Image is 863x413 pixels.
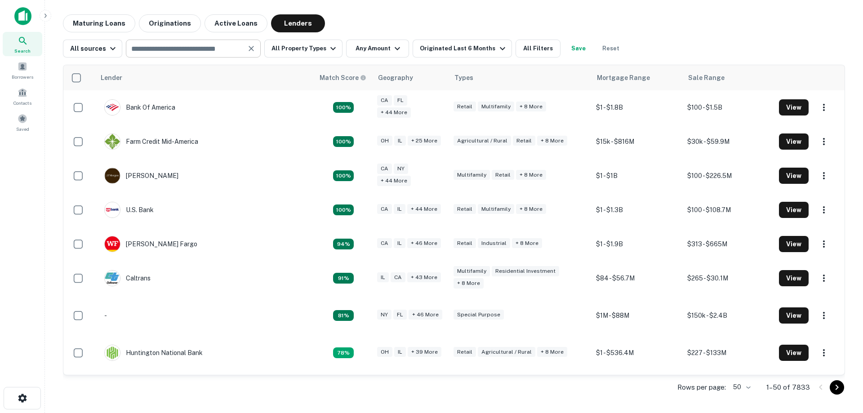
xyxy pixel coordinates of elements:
[683,370,774,404] td: $100 - $359.1M
[377,272,389,283] div: IL
[779,345,809,361] button: View
[688,72,725,83] div: Sale Range
[346,40,409,58] button: Any Amount
[333,310,354,321] div: Capitalize uses an advanced AI algorithm to match your search with the best lender. The match sco...
[377,204,392,214] div: CA
[413,40,512,58] button: Originated Last 6 Months
[683,261,774,295] td: $265 - $30.1M
[592,261,683,295] td: $84 - $56.7M
[683,124,774,159] td: $30k - $59.9M
[592,227,683,261] td: $1 - $1.9B
[333,347,354,358] div: Capitalize uses an advanced AI algorithm to match your search with the best lender. The match sco...
[3,110,42,134] a: Saved
[592,65,683,90] th: Mortgage Range
[407,204,441,214] div: + 44 more
[104,311,107,320] p: -
[683,227,774,261] td: $313 - $665M
[373,65,449,90] th: Geography
[271,14,325,32] button: Lenders
[454,170,490,180] div: Multifamily
[104,168,178,184] div: [PERSON_NAME]
[683,336,774,370] td: $227 - $133M
[394,136,406,146] div: IL
[101,72,122,83] div: Lender
[513,136,535,146] div: Retail
[516,170,546,180] div: + 8 more
[454,136,511,146] div: Agricultural / Rural
[454,310,504,320] div: Special Purpose
[63,40,122,58] button: All sources
[333,239,354,249] div: Capitalize uses an advanced AI algorithm to match your search with the best lender. The match sco...
[394,347,406,357] div: IL
[478,102,514,112] div: Multifamily
[104,345,203,361] div: Huntington National Bank
[105,100,120,115] img: picture
[104,202,154,218] div: U.s. Bank
[592,370,683,404] td: $15k - $465M
[516,204,546,214] div: + 8 more
[766,382,810,393] p: 1–50 of 7833
[730,381,752,394] div: 50
[3,84,42,108] a: Contacts
[394,204,405,214] div: IL
[408,347,441,357] div: + 39 more
[377,176,411,186] div: + 44 more
[377,164,392,174] div: CA
[105,202,120,218] img: picture
[394,238,405,249] div: IL
[104,99,175,115] div: Bank Of America
[314,65,373,90] th: Capitalize uses an advanced AI algorithm to match your search with the best lender. The match sco...
[677,382,726,393] p: Rows per page:
[333,273,354,284] div: Capitalize uses an advanced AI algorithm to match your search with the best lender. The match sco...
[105,236,120,252] img: picture
[592,295,683,336] td: $1M - $88M
[14,47,31,54] span: Search
[592,159,683,193] td: $1 - $1B
[320,73,365,83] h6: Match Score
[454,238,476,249] div: Retail
[454,102,476,112] div: Retail
[454,347,476,357] div: Retail
[333,136,354,147] div: Capitalize uses an advanced AI algorithm to match your search with the best lender. The match sco...
[516,102,546,112] div: + 8 more
[264,40,343,58] button: All Property Types
[320,73,366,83] div: Capitalize uses an advanced AI algorithm to match your search with the best lender. The match sco...
[333,102,354,113] div: Capitalize uses an advanced AI algorithm to match your search with the best lender. The match sco...
[377,310,391,320] div: NY
[205,14,267,32] button: Active Loans
[420,43,507,54] div: Originated Last 6 Months
[564,40,593,58] button: Save your search to get updates of matches that match your search criteria.
[105,134,120,149] img: picture
[478,238,510,249] div: Industrial
[478,204,514,214] div: Multifamily
[683,159,774,193] td: $100 - $226.5M
[63,14,135,32] button: Maturing Loans
[3,58,42,82] div: Borrowers
[454,72,473,83] div: Types
[407,238,441,249] div: + 46 more
[454,266,490,276] div: Multifamily
[104,236,197,252] div: [PERSON_NAME] Fargo
[779,270,809,286] button: View
[12,73,33,80] span: Borrowers
[516,40,561,58] button: All Filters
[492,266,559,276] div: Residential Investment
[407,272,441,283] div: + 43 more
[409,310,442,320] div: + 46 more
[779,236,809,252] button: View
[3,32,42,56] a: Search
[592,124,683,159] td: $15k - $816M
[512,238,542,249] div: + 8 more
[818,341,863,384] iframe: Chat Widget
[683,90,774,124] td: $100 - $1.5B
[779,168,809,184] button: View
[377,107,411,118] div: + 44 more
[377,95,392,106] div: CA
[592,90,683,124] td: $1 - $1.8B
[70,43,118,54] div: All sources
[779,202,809,218] button: View
[105,168,120,183] img: picture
